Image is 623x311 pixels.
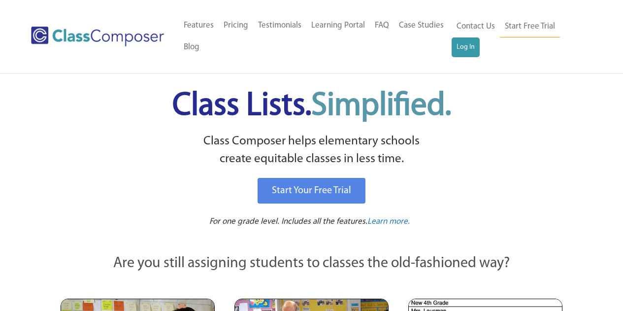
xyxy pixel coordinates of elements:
span: Class Lists. [172,90,451,122]
a: Pricing [219,15,253,36]
a: FAQ [370,15,394,36]
span: Simplified. [311,90,451,122]
a: Learn more. [367,216,410,228]
img: Class Composer [31,27,164,46]
a: Learning Portal [306,15,370,36]
p: Are you still assigning students to classes the old-fashioned way? [61,253,563,275]
nav: Header Menu [452,16,585,57]
span: Learn more. [367,217,410,226]
span: For one grade level. Includes all the features. [209,217,367,226]
a: Features [179,15,219,36]
a: Case Studies [394,15,449,36]
nav: Header Menu [179,15,452,58]
span: Start Your Free Trial [272,186,351,196]
a: Testimonials [253,15,306,36]
a: Start Free Trial [500,16,560,38]
a: Start Your Free Trial [258,178,365,204]
a: Contact Us [452,16,500,37]
a: Log In [452,37,480,57]
a: Blog [179,36,204,58]
p: Class Composer helps elementary schools create equitable classes in less time. [59,133,564,169]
